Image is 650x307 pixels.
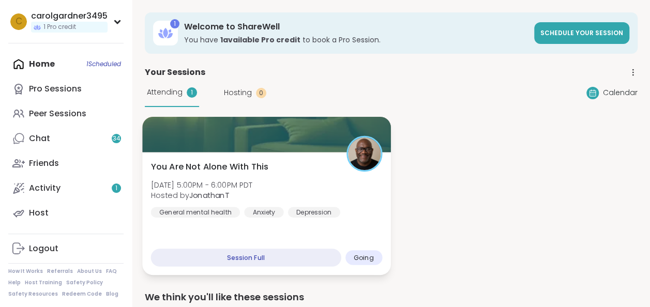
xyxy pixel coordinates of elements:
span: Going [354,253,374,262]
img: JonathanT [348,137,381,170]
span: Your Sessions [145,66,205,79]
a: Referrals [47,268,73,275]
a: Redeem Code [62,290,102,298]
a: Schedule your session [534,22,629,44]
span: c [16,15,22,28]
b: 1 available Pro credit [220,35,300,45]
span: Schedule your session [540,28,623,37]
div: 1 [187,87,197,98]
div: We think you'll like these sessions [145,290,638,304]
a: Pro Sessions [8,76,124,101]
a: Blog [106,290,118,298]
div: Chat [29,133,50,144]
div: Peer Sessions [29,108,86,119]
div: 0 [256,88,266,98]
div: carolgardner3495 [31,10,108,22]
span: Hosting [224,87,252,98]
a: Safety Resources [8,290,58,298]
span: Attending [147,87,183,98]
div: General mental health [151,207,240,217]
div: Logout [29,243,58,254]
a: Logout [8,236,124,261]
div: Host [29,207,49,219]
div: Pro Sessions [29,83,82,95]
span: 1 [115,184,117,193]
a: Safety Policy [66,279,103,286]
div: Activity [29,182,61,194]
a: FAQ [106,268,117,275]
span: [DATE] 5:00PM - 6:00PM PDT [151,179,253,190]
a: Activity1 [8,176,124,201]
a: About Us [77,268,102,275]
div: 1 [170,19,179,28]
a: How It Works [8,268,43,275]
span: Hosted by [151,190,253,201]
span: 1 Pro credit [43,23,76,32]
div: Depression [288,207,340,217]
span: You Are Not Alone With This [151,161,268,173]
span: Calendar [603,87,638,98]
h3: You have to book a Pro Session. [184,35,528,45]
a: Help [8,279,21,286]
a: Peer Sessions [8,101,124,126]
div: Friends [29,158,59,169]
a: Host [8,201,124,225]
div: Session Full [151,249,341,267]
b: JonathanT [189,190,230,201]
a: Friends [8,151,124,176]
h3: Welcome to ShareWell [184,21,528,33]
a: Host Training [25,279,62,286]
div: Anxiety [244,207,283,217]
span: 34 [113,134,120,143]
a: Chat34 [8,126,124,151]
